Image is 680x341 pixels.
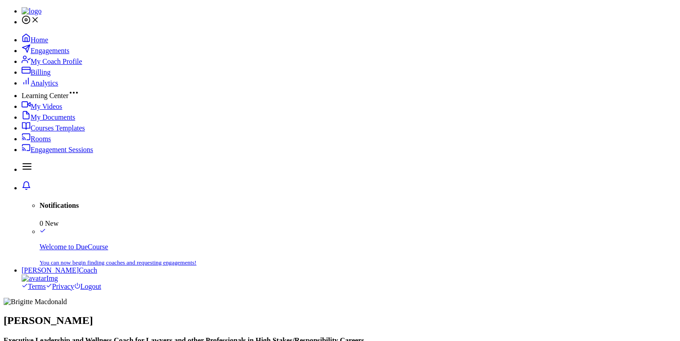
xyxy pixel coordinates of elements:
[4,298,67,306] img: Brigitte Macdonald
[22,68,50,76] a: Billing
[22,79,58,87] a: Analytics
[22,58,82,65] a: My Coach Profile
[40,243,108,251] span: Welcome to DueCourse
[79,266,97,274] span: Coach
[22,266,79,274] span: [PERSON_NAME]
[22,47,69,54] a: Engagements
[31,103,62,110] span: My Videos
[4,314,676,327] h2: [PERSON_NAME]
[22,92,68,99] span: Learning Center
[22,135,51,143] a: Rooms
[22,103,62,110] a: My Videos
[31,113,75,121] span: My Documents
[31,58,82,65] span: My Coach Profile
[22,274,58,283] img: avatarImg
[81,283,101,290] span: Logout
[22,113,75,121] a: My Documents
[31,124,85,132] span: Courses Templates
[40,202,676,210] h4: Notifications
[22,7,41,15] img: logo
[22,36,48,44] a: Home
[40,220,676,228] div: 0 New
[31,47,69,54] span: Engagements
[31,146,93,153] span: Engagement Sessions
[31,36,48,44] span: Home
[52,283,74,290] span: Privacy
[22,266,676,283] a: [PERSON_NAME]CoachavatarImg
[40,259,197,266] small: You can now begin finding coaches and requesting engagements!
[31,79,58,87] span: Analytics
[22,146,93,153] a: Engagement Sessions
[31,68,50,76] span: Billing
[31,135,51,143] span: Rooms
[22,124,85,132] a: Courses Templates
[28,283,46,290] span: Terms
